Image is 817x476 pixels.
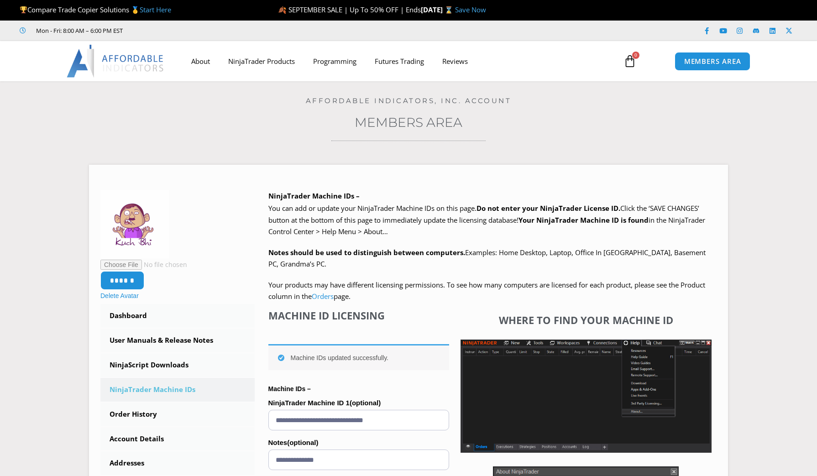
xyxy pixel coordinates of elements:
[268,436,449,450] label: Notes
[100,353,255,377] a: NinjaScript Downloads
[268,344,449,370] div: Machine IDs updated successfully.
[100,190,169,258] img: b45c97cbc6739379e7d411ebe92615d6-150x150.png
[100,304,255,328] a: Dashboard
[366,51,433,72] a: Futures Trading
[268,248,706,269] span: Examples: Home Desktop, Laptop, Office In [GEOGRAPHIC_DATA], Basement PC, Grandma’s PC.
[219,51,304,72] a: NinjaTrader Products
[421,5,455,14] strong: [DATE] ⌛
[610,48,650,74] a: 0
[461,314,712,326] h4: Where to find your Machine ID
[136,26,272,35] iframe: Customer reviews powered by Trustpilot
[350,399,381,407] span: (optional)
[268,248,465,257] strong: Notes should be used to distinguish between computers.
[461,340,712,453] img: Screenshot 2025-01-17 1155544 | Affordable Indicators – NinjaTrader
[306,96,512,105] a: Affordable Indicators, Inc. Account
[268,396,449,410] label: NinjaTrader Machine ID 1
[100,378,255,402] a: NinjaTrader Machine IDs
[67,45,165,78] img: LogoAI | Affordable Indicators – NinjaTrader
[34,25,123,36] span: Mon - Fri: 8:00 AM – 6:00 PM EST
[433,51,477,72] a: Reviews
[312,292,334,301] a: Orders
[287,439,318,446] span: (optional)
[632,52,639,59] span: 0
[278,5,421,14] span: 🍂 SEPTEMBER SALE | Up To 50% OFF | Ends
[355,115,462,130] a: Members Area
[268,309,449,321] h4: Machine ID Licensing
[100,403,255,426] a: Order History
[268,204,477,213] span: You can add or update your NinjaTrader Machine IDs on this page.
[20,5,171,14] span: Compare Trade Copier Solutions 🥇
[100,292,139,299] a: Delete Avatar
[268,280,705,301] span: Your products may have different licensing permissions. To see how many computers are licensed fo...
[20,6,27,13] img: 🏆
[455,5,486,14] a: Save Now
[100,329,255,352] a: User Manuals & Release Notes
[477,204,620,213] b: Do not enter your NinjaTrader License ID.
[182,51,613,72] nav: Menu
[675,52,751,71] a: MEMBERS AREA
[268,191,360,200] b: NinjaTrader Machine IDs –
[268,385,311,392] strong: Machine IDs –
[518,215,649,225] strong: Your NinjaTrader Machine ID is found
[684,58,741,65] span: MEMBERS AREA
[100,451,255,475] a: Addresses
[182,51,219,72] a: About
[100,427,255,451] a: Account Details
[140,5,171,14] a: Start Here
[304,51,366,72] a: Programming
[268,204,705,236] span: Click the ‘SAVE CHANGES’ button at the bottom of this page to immediately update the licensing da...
